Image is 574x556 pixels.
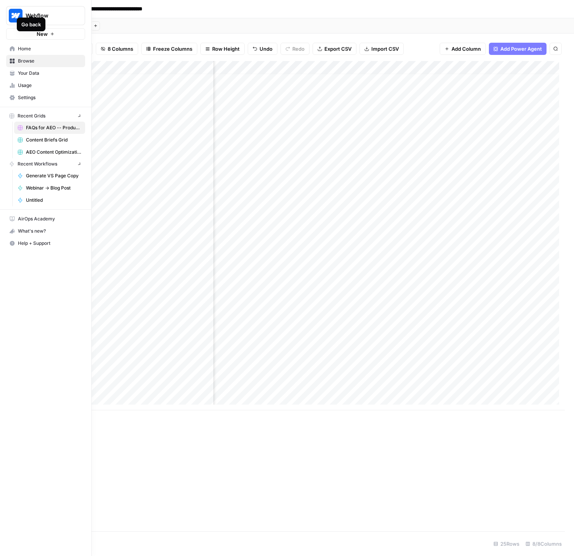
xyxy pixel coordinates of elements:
a: Webinar -> Blog Post [14,182,85,194]
button: Row Height [200,43,245,55]
button: Export CSV [313,43,356,55]
span: Home [18,45,82,52]
button: 8 Columns [96,43,138,55]
span: Generate VS Page Copy [26,172,82,179]
span: Row Height [212,45,240,53]
button: Add Column [440,43,486,55]
span: Usage [18,82,82,89]
span: Settings [18,94,82,101]
a: FAQs for AEO -- Product/Features Pages Grid [14,122,85,134]
div: 8/8 Columns [522,538,565,550]
a: Home [6,43,85,55]
span: Recent Grids [18,112,45,119]
a: Content Briefs Grid [14,134,85,146]
div: 25 Rows [490,538,522,550]
a: Generate VS Page Copy [14,170,85,182]
span: Export CSV [324,45,351,53]
a: Usage [6,79,85,92]
button: New [6,28,85,40]
button: What's new? [6,225,85,237]
span: Untitled [26,197,82,204]
span: New [37,30,48,38]
span: Redo [292,45,305,53]
button: Freeze Columns [141,43,197,55]
button: Recent Workflows [6,158,85,170]
a: AirOps Academy [6,213,85,225]
span: Recent Workflows [18,161,57,167]
span: Browse [18,58,82,64]
a: Settings [6,92,85,104]
button: Import CSV [360,43,404,55]
button: Add Power Agent [489,43,547,55]
span: AirOps Academy [18,215,82,222]
span: Undo [260,45,272,53]
a: Your Data [6,67,85,79]
button: Workspace: Webflow [6,6,85,25]
button: Redo [281,43,310,55]
span: Content Briefs Grid [26,137,82,143]
span: Webinar -> Blog Post [26,185,82,191]
span: Add Power Agent [500,45,542,53]
span: Your Data [18,70,82,77]
img: Webflow Logo [9,9,23,22]
button: Undo [248,43,277,55]
span: Help + Support [18,240,82,247]
span: Freeze Columns [153,45,192,53]
button: Recent Grids [6,110,85,122]
span: Import CSV [371,45,399,53]
span: 8 Columns [108,45,133,53]
a: AEO Content Optimizations Grid [14,146,85,158]
a: Untitled [14,194,85,206]
span: Webflow [26,12,72,19]
a: Browse [6,55,85,67]
span: AEO Content Optimizations Grid [26,149,82,156]
span: FAQs for AEO -- Product/Features Pages Grid [26,124,82,131]
button: Help + Support [6,237,85,249]
span: Add Column [451,45,481,53]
